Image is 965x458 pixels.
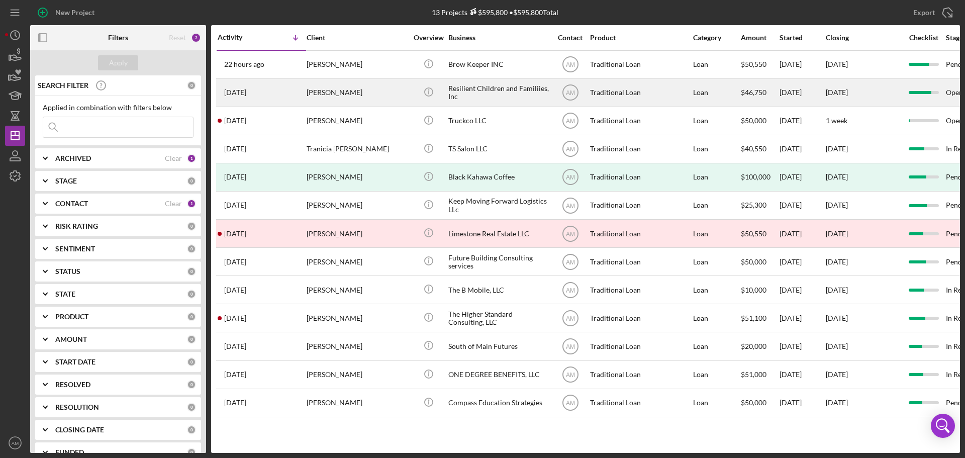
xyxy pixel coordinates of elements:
time: [DATE] [826,257,848,266]
b: SEARCH FILTER [38,81,88,89]
div: Limestone Real Estate LLC [448,220,549,247]
span: $25,300 [741,201,766,209]
div: 2 [191,33,201,43]
div: [PERSON_NAME] [307,192,407,219]
text: AM [566,258,575,265]
time: 2025-07-07 17:40 [224,286,246,294]
div: [PERSON_NAME] [307,333,407,359]
time: 1 week [826,116,847,125]
div: Overview [410,34,447,42]
div: Traditional Loan [590,361,691,388]
div: Loan [693,164,740,191]
div: Reset [169,34,186,42]
div: Resilient Children and Familiies, Inc [448,79,549,106]
div: Keep Moving Forward Logistics LLc [448,192,549,219]
text: AM [566,372,575,379]
time: 2025-07-18 19:16 [224,230,246,238]
b: STATUS [55,267,80,276]
div: [DATE] [780,390,825,416]
div: Black Kahawa Coffee [448,164,549,191]
time: [DATE] [826,229,848,238]
text: AM [566,174,575,181]
div: [DATE] [780,277,825,303]
div: Traditional Loan [590,220,691,247]
div: 1 [187,199,196,208]
div: 0 [187,312,196,321]
time: 2025-06-18 18:01 [224,314,246,322]
span: $51,000 [741,370,766,379]
div: Traditional Loan [590,248,691,275]
text: AM [566,89,575,97]
div: [PERSON_NAME] [307,305,407,331]
div: [PERSON_NAME] [307,79,407,106]
b: SENTIMENT [55,245,95,253]
div: 0 [187,176,196,186]
div: Client [307,34,407,42]
div: Traditional Loan [590,164,691,191]
div: Traditional Loan [590,277,691,303]
text: AM [566,343,575,350]
text: AM [566,287,575,294]
div: $100,000 [741,164,779,191]
b: STAGE [55,177,77,185]
div: Loan [693,51,740,78]
div: [PERSON_NAME] [307,51,407,78]
b: RESOLUTION [55,403,99,411]
time: 2025-05-21 00:45 [224,371,246,379]
b: RESOLVED [55,381,90,389]
div: Loan [693,361,740,388]
button: New Project [30,3,105,23]
button: Export [903,3,960,23]
div: 13 Projects • $595,800 Total [432,8,558,17]
div: [DATE] [780,79,825,106]
div: 0 [187,357,196,367]
time: [DATE] [826,314,848,322]
div: Loan [693,390,740,416]
time: 2025-03-06 18:47 [224,399,246,407]
div: 1 [187,154,196,163]
span: $50,000 [741,116,766,125]
div: Activity [218,33,262,41]
div: $46,750 [741,79,779,106]
b: AMOUNT [55,335,87,343]
div: Traditional Loan [590,305,691,331]
div: Loan [693,277,740,303]
div: [PERSON_NAME] [307,108,407,134]
div: TS Salon LLC [448,136,549,162]
time: 2025-06-04 09:48 [224,342,246,350]
b: RISK RATING [55,222,98,230]
span: $20,000 [741,342,766,350]
b: FUNDED [55,448,84,456]
text: AM [566,400,575,407]
div: Amount [741,34,779,42]
div: Loan [693,136,740,162]
div: [PERSON_NAME] [307,220,407,247]
time: [DATE] [826,201,848,209]
div: The B Mobile, LLC [448,277,549,303]
time: [DATE] [826,370,848,379]
div: [PERSON_NAME] [307,390,407,416]
text: AM [12,440,19,446]
time: 2025-09-03 19:42 [224,60,264,68]
div: 0 [187,222,196,231]
b: STATE [55,290,75,298]
text: AM [566,146,575,153]
time: 2025-08-22 02:56 [224,145,246,153]
text: AM [566,61,575,68]
div: Started [780,34,825,42]
text: AM [566,202,575,209]
time: [DATE] [826,342,848,350]
div: Tranicia [PERSON_NAME] [307,136,407,162]
time: 2025-08-06 13:43 [224,173,246,181]
time: [DATE] [826,144,848,153]
b: CONTACT [55,200,88,208]
div: Business [448,34,549,42]
div: [DATE] [780,164,825,191]
div: [PERSON_NAME] [307,361,407,388]
div: $595,800 [467,8,508,17]
text: AM [566,230,575,237]
time: [DATE] [826,398,848,407]
div: Traditional Loan [590,192,691,219]
text: AM [566,315,575,322]
time: [DATE] [826,60,848,68]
